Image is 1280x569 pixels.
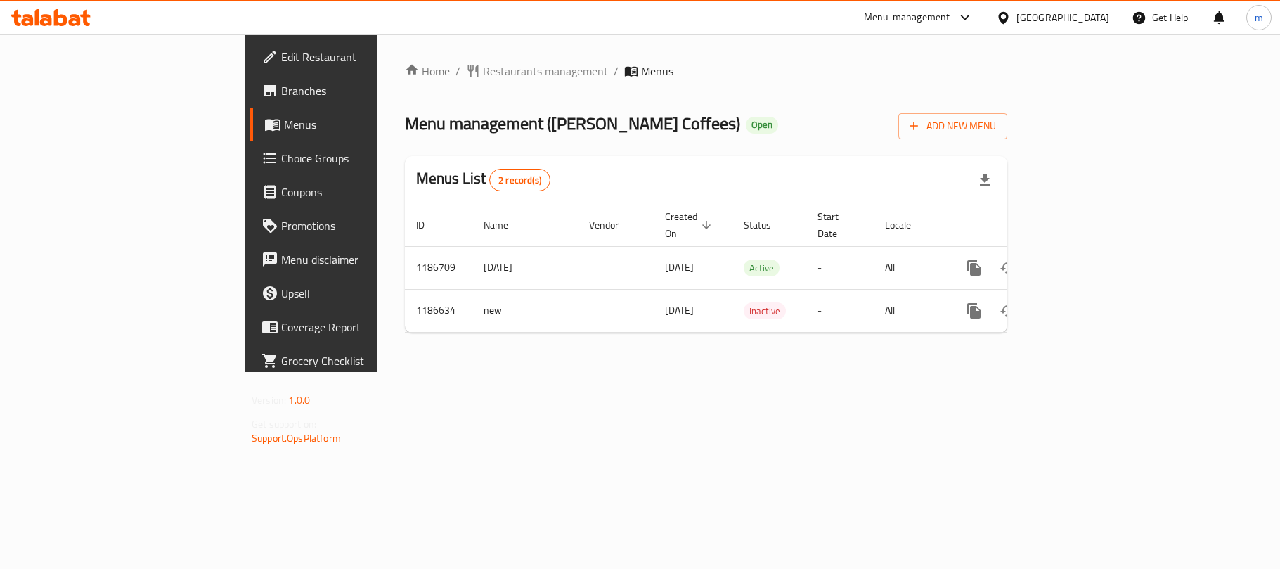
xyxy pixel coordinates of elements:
[806,289,874,332] td: -
[472,289,578,332] td: new
[1016,10,1109,25] div: [GEOGRAPHIC_DATA]
[288,391,310,409] span: 1.0.0
[746,117,778,134] div: Open
[250,344,458,378] a: Grocery Checklist
[910,117,996,135] span: Add New Menu
[744,260,780,276] div: Active
[281,352,447,369] span: Grocery Checklist
[250,175,458,209] a: Coupons
[991,251,1025,285] button: Change Status
[405,204,1104,333] table: enhanced table
[281,82,447,99] span: Branches
[665,208,716,242] span: Created On
[946,204,1104,247] th: Actions
[806,246,874,289] td: -
[252,415,316,433] span: Get support on:
[281,150,447,167] span: Choice Groups
[281,251,447,268] span: Menu disclaimer
[490,174,550,187] span: 2 record(s)
[874,246,946,289] td: All
[250,276,458,310] a: Upsell
[744,302,786,319] div: Inactive
[484,217,526,234] span: Name
[472,246,578,289] td: [DATE]
[250,40,458,74] a: Edit Restaurant
[665,258,694,276] span: [DATE]
[405,108,740,139] span: Menu management ( [PERSON_NAME] Coffees )
[250,243,458,276] a: Menu disclaimer
[466,63,608,79] a: Restaurants management
[250,141,458,175] a: Choice Groups
[281,184,447,200] span: Coupons
[281,217,447,234] span: Promotions
[614,63,619,79] li: /
[252,391,286,409] span: Version:
[483,63,608,79] span: Restaurants management
[968,163,1002,197] div: Export file
[250,74,458,108] a: Branches
[957,251,991,285] button: more
[665,301,694,319] span: [DATE]
[284,116,447,133] span: Menus
[281,285,447,302] span: Upsell
[744,260,780,276] span: Active
[744,217,789,234] span: Status
[641,63,673,79] span: Menus
[1255,10,1263,25] span: m
[250,310,458,344] a: Coverage Report
[416,217,443,234] span: ID
[817,208,857,242] span: Start Date
[589,217,637,234] span: Vendor
[746,119,778,131] span: Open
[281,49,447,65] span: Edit Restaurant
[885,217,929,234] span: Locale
[250,209,458,243] a: Promotions
[405,63,1007,79] nav: breadcrumb
[898,113,1007,139] button: Add New Menu
[957,294,991,328] button: more
[281,319,447,335] span: Coverage Report
[744,303,786,319] span: Inactive
[252,429,341,447] a: Support.OpsPlatform
[864,9,950,26] div: Menu-management
[489,169,550,191] div: Total records count
[416,168,550,191] h2: Menus List
[874,289,946,332] td: All
[991,294,1025,328] button: Change Status
[250,108,458,141] a: Menus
